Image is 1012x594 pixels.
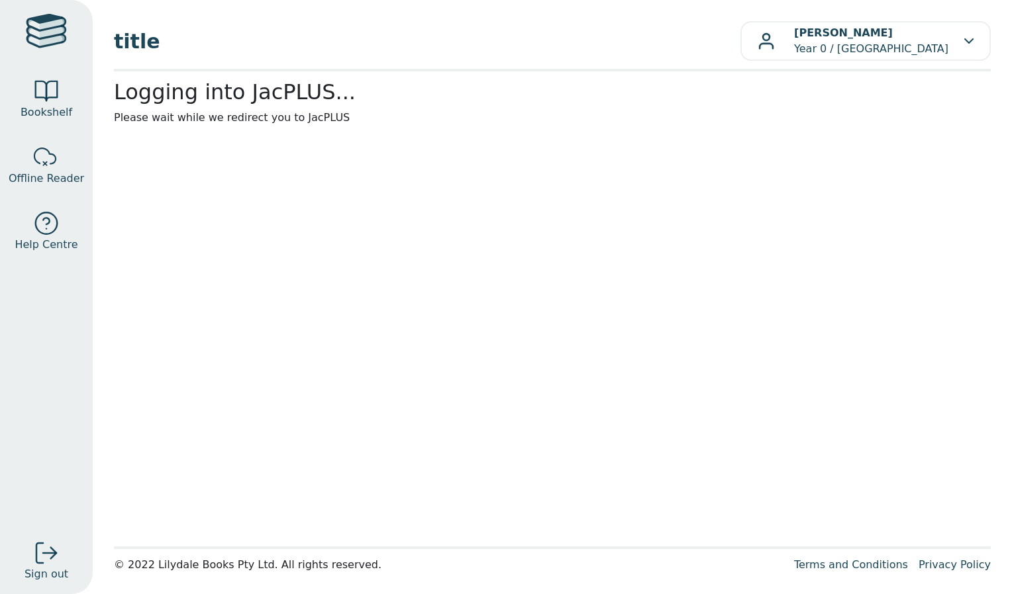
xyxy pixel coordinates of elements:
[794,26,893,39] b: [PERSON_NAME]
[794,558,908,571] a: Terms and Conditions
[9,171,84,187] span: Offline Reader
[740,21,991,61] button: [PERSON_NAME]Year 0 / [GEOGRAPHIC_DATA]
[794,25,948,57] p: Year 0 / [GEOGRAPHIC_DATA]
[114,557,784,573] div: © 2022 Lilydale Books Pty Ltd. All rights reserved.
[919,558,991,571] a: Privacy Policy
[114,26,740,56] span: title
[114,110,991,126] p: Please wait while we redirect you to JacPLUS
[25,566,68,582] span: Sign out
[114,79,991,105] h2: Logging into JacPLUS...
[15,237,77,253] span: Help Centre
[21,105,72,120] span: Bookshelf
